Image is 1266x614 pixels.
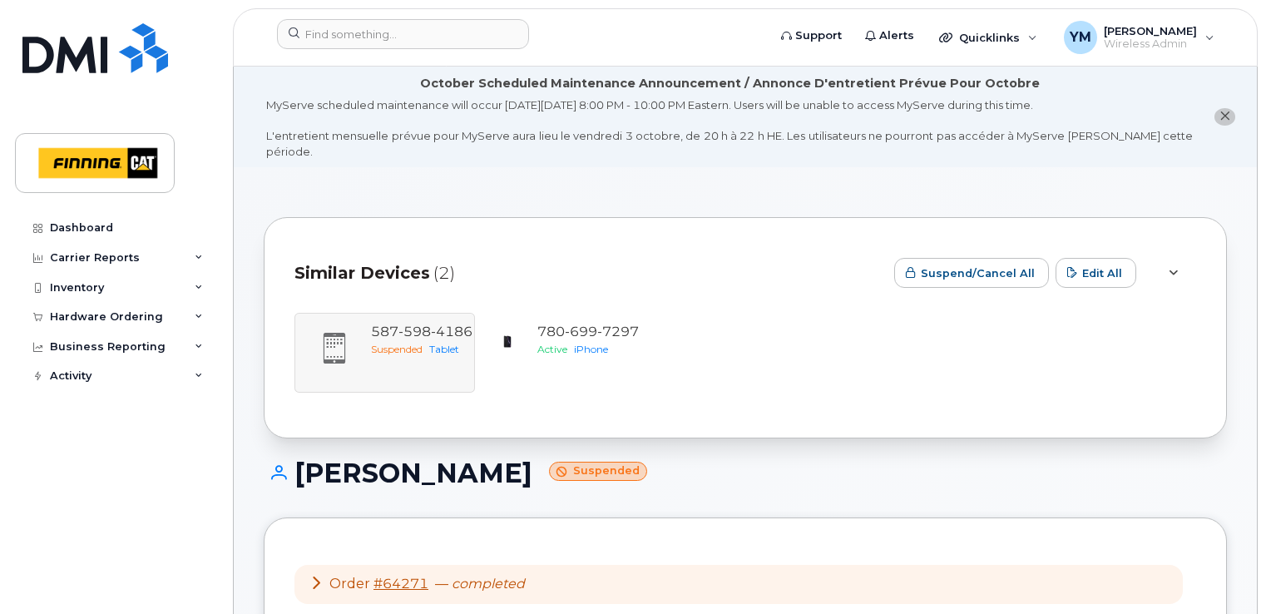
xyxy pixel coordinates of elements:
small: Suspended [549,462,647,481]
span: — [435,576,525,592]
span: Suspend/Cancel All [921,265,1035,281]
div: MyServe scheduled maintenance will occur [DATE][DATE] 8:00 PM - 10:00 PM Eastern. Users will be u... [266,97,1193,159]
span: 780 [537,324,639,339]
img: image20231002-4137094-15xy9hn.jpeg [498,331,517,350]
div: October Scheduled Maintenance Announcement / Annonce D'entretient Prévue Pour Octobre [420,75,1040,92]
span: Similar Devices [294,261,430,285]
button: close notification [1214,108,1235,126]
span: Order [329,576,370,592]
span: 7297 [597,324,639,339]
button: Edit All [1056,258,1136,288]
em: completed [452,576,525,592]
span: iPhone [574,343,608,355]
span: Active [537,343,567,355]
h1: [PERSON_NAME] [264,458,1227,488]
button: Suspend/Cancel All [894,258,1049,288]
span: Edit All [1082,265,1122,281]
iframe: Messenger Launcher [1194,542,1254,602]
span: 699 [565,324,597,339]
span: (2) [433,261,455,285]
a: 7806997297ActiveiPhone [485,323,645,367]
a: #64271 [373,576,428,592]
